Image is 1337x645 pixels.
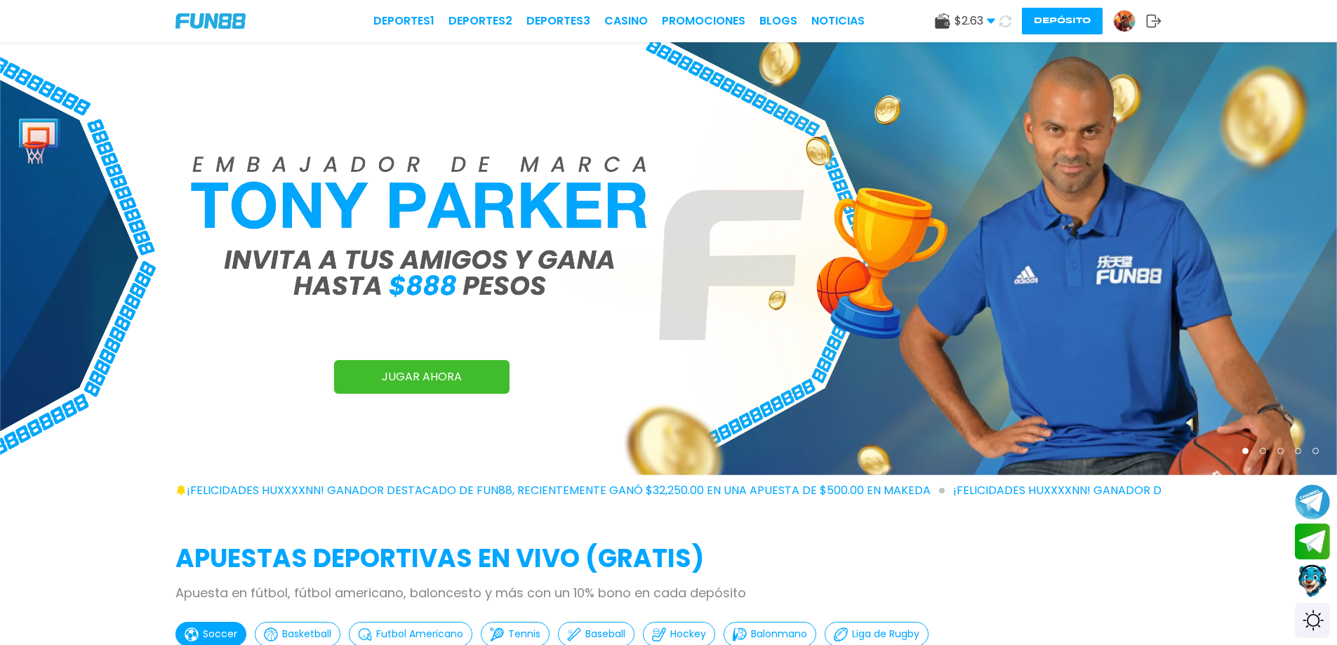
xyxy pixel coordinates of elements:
[1114,11,1135,32] img: Avatar
[187,482,945,499] span: ¡FELICIDADES huxxxxnn! GANADOR DESTACADO DE FUN88, RECIENTEMENTE GANÓ $32,250.00 EN UNA APUESTA D...
[373,13,434,29] a: Deportes1
[604,13,648,29] a: CASINO
[751,627,807,641] p: Balonmano
[954,13,995,29] span: $ 2.63
[811,13,865,29] a: NOTICIAS
[759,13,797,29] a: BLOGS
[1113,10,1146,32] a: Avatar
[203,627,237,641] p: Soccer
[1022,8,1103,34] button: Depósito
[175,540,1162,578] h2: APUESTAS DEPORTIVAS EN VIVO (gratis)
[852,627,919,641] p: Liga de Rugby
[526,13,590,29] a: Deportes3
[662,13,745,29] a: Promociones
[670,627,706,641] p: Hockey
[1295,563,1330,599] button: Contact customer service
[175,583,1162,602] p: Apuesta en fútbol, fútbol americano, baloncesto y más con un 10% bono en cada depósito
[508,627,540,641] p: Tennis
[334,360,510,394] a: JUGAR AHORA
[585,627,625,641] p: Baseball
[1295,484,1330,520] button: Join telegram channel
[282,627,331,641] p: Basketball
[376,627,463,641] p: Futbol Americano
[175,13,246,29] img: Company Logo
[1295,603,1330,638] div: Switch theme
[448,13,512,29] a: Deportes2
[1295,524,1330,560] button: Join telegram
